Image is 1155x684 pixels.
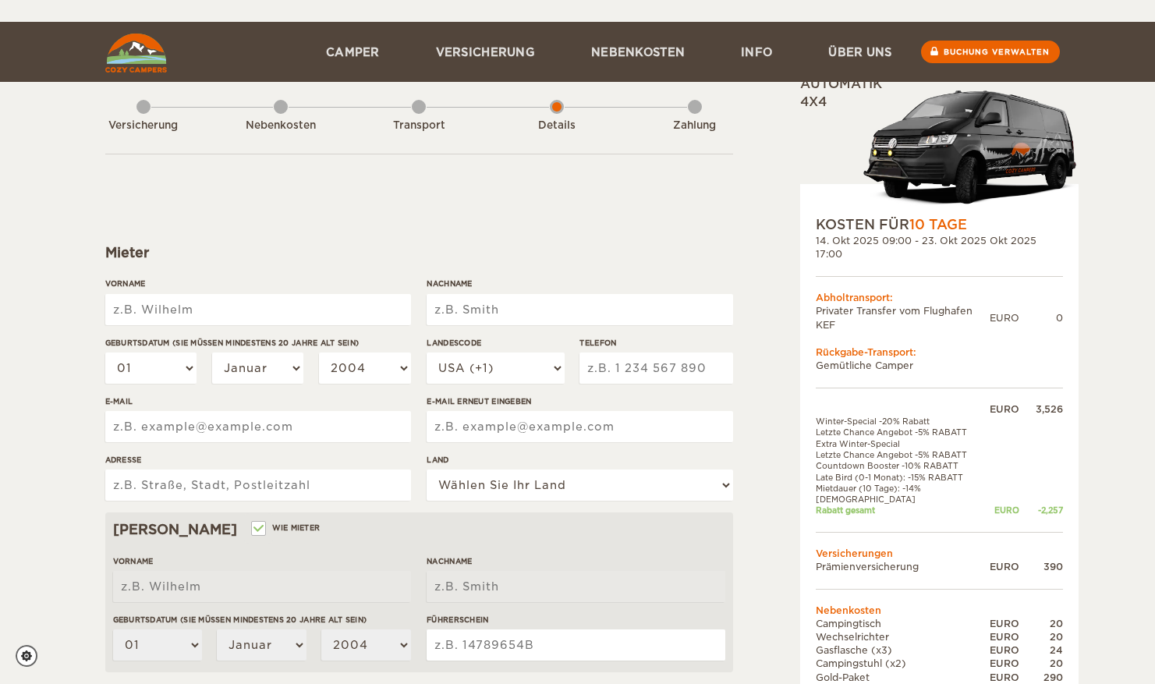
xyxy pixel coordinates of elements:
[427,395,732,407] label: E-Mail erneut eingeben
[816,630,990,643] td: Wechselrichter
[105,34,167,73] img: Gemütliche Camper
[427,629,725,661] input: z.B. 14789654B
[816,304,990,331] td: Privater Transfer vom Flughafen KEF
[816,671,990,684] td: Gold-Paket
[105,337,411,349] label: Geburtsdatum (Sie müssen mindestens 20 Jahre alt sein)
[816,604,1063,617] td: Nebenkosten
[1019,402,1063,416] div: 3,526
[1019,617,1063,630] div: 20
[16,645,48,667] a: Cookie-Einstellungen
[816,217,967,232] font: KOSTEN FÜR
[816,438,990,449] td: Extra Winter-Special
[816,617,990,630] td: Campingtisch
[921,41,1060,63] a: Buchung verwalten
[816,643,990,657] td: Gasflasche (x3)
[652,119,738,133] div: Zahlung
[427,555,725,567] label: Nachname
[105,278,411,289] label: Vorname
[1019,671,1063,684] div: 290
[376,119,462,133] div: Transport
[863,80,1079,215] img: stor-langur-223.png
[990,617,1019,630] div: EURO
[1019,505,1063,516] div: -2,257
[113,571,411,602] input: z.B. Wilhelm
[816,472,990,483] td: Late Bird (0-1 Monat): -15% RABATT
[113,614,411,626] label: Geburtsdatum (Sie müssen mindestens 20 Jahre alt sein)
[253,525,263,535] input: Wie Mieter
[1019,630,1063,643] div: 20
[1019,560,1063,573] div: 390
[800,22,919,82] a: Über uns
[427,294,732,325] input: z.B. Smith
[427,614,725,626] label: Führerschein
[427,337,564,349] label: Landescode
[990,402,1019,416] div: EURO
[1019,311,1063,324] div: 0
[113,520,237,539] font: [PERSON_NAME]
[427,411,732,442] input: z.B. example@example.com
[238,119,324,133] div: Nebenkosten
[990,560,1019,573] div: EURO
[514,119,600,133] div: Details
[427,571,725,602] input: z.B. Smith
[105,294,411,325] input: z.B. Wilhelm
[298,22,408,82] a: Camper
[101,119,186,133] div: Versicherung
[990,505,1019,516] div: EURO
[816,505,990,516] td: Rabatt gesamt
[272,522,321,533] font: Wie Mieter
[816,234,1063,260] div: 14. Okt 2025 09:00 - 23. Okt 2025 Okt 2025 17:00
[427,278,732,289] label: Nachname
[816,657,990,670] td: Campingstuhl (x2)
[816,359,1063,372] td: Gemütliche Camper
[990,311,1019,324] div: EURO
[1019,657,1063,670] div: 20
[579,337,732,349] label: Telefon
[1019,643,1063,657] div: 24
[816,449,990,460] td: Letzte Chance Angebot -5% RABATT
[105,243,733,262] div: Mieter
[816,291,1063,304] div: Abholtransport:
[713,22,800,82] a: Info
[990,671,1019,684] div: EURO
[105,470,411,501] input: z.B. Straße, Stadt, Postleitzahl
[105,411,411,442] input: z.B. example@example.com
[816,547,1063,560] td: Versicherungen
[105,454,411,466] label: Adresse
[816,416,990,427] td: Winter-Special -20% Rabatt
[105,395,411,407] label: E-Mail
[816,460,990,471] td: Countdown Booster -10% RABATT
[990,643,1019,657] div: EURO
[944,48,1050,56] font: Buchung verwalten
[579,353,732,384] input: z.B. 1 234 567 890
[800,76,882,109] font: Automatik 4x4
[909,217,967,232] span: 10 TAGE
[408,22,563,82] a: Versicherung
[563,22,713,82] a: Nebenkosten
[990,630,1019,643] div: EURO
[427,454,732,466] label: Land
[816,427,990,438] td: Letzte Chance Angebot -5% RABATT
[113,555,411,567] label: Vorname
[816,483,990,505] td: Mietdauer (10 Tage): -14% [DEMOGRAPHIC_DATA]
[816,560,990,573] td: Prämienversicherung
[990,657,1019,670] div: EURO
[816,346,1063,359] div: Rückgabe-Transport:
